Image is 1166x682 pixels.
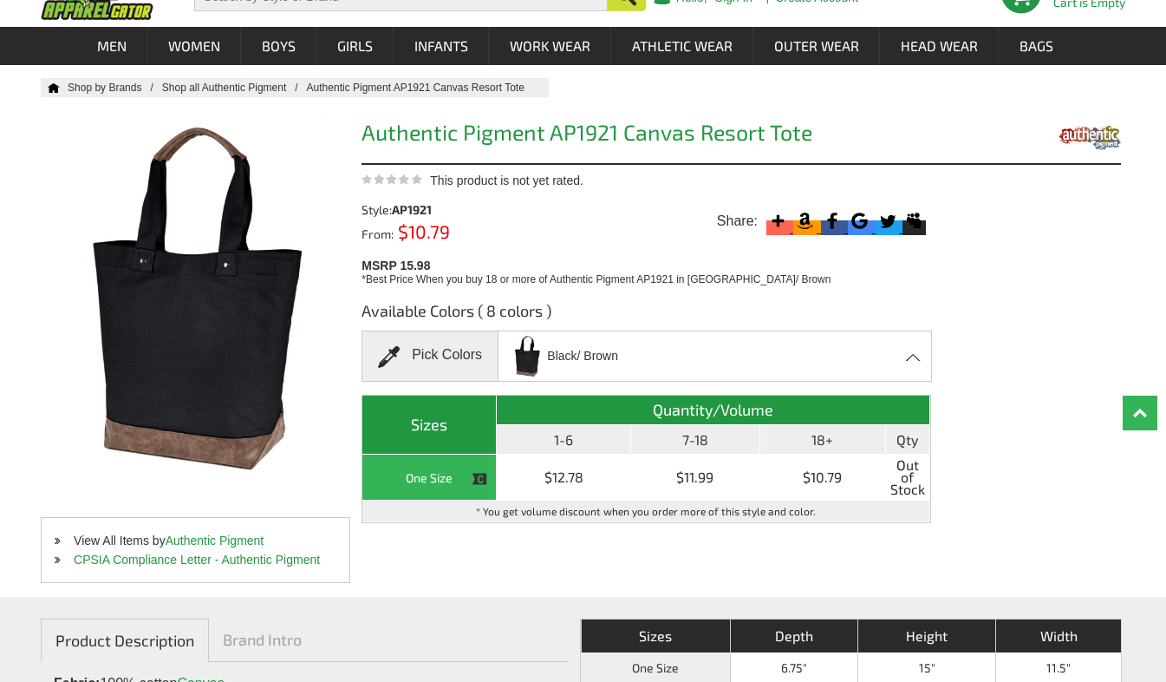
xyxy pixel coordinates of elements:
[890,459,925,495] span: Out of Stock
[394,220,450,242] span: $10.79
[490,27,610,65] a: Work Wear
[472,471,487,487] img: This item is CLOSEOUT!
[497,455,631,501] td: $12.78
[68,82,162,94] a: Shop by Brands
[995,620,1121,652] th: Width
[362,254,936,287] div: MSRP 15.98
[754,27,879,65] a: Outer Wear
[760,455,886,501] td: $10.79
[1000,27,1073,65] a: Bags
[857,620,995,652] th: Height
[881,27,998,65] a: Head Wear
[497,425,631,455] th: 1-6
[148,27,240,65] a: Women
[41,619,209,662] a: Product Description
[612,27,752,65] a: Athletic Wear
[362,331,498,382] div: Pick Colors
[430,174,583,187] span: This product is not yet rated.
[730,620,858,652] th: Depth
[848,209,871,233] svg: Google Bookmark
[362,273,831,285] span: *Best Price When you buy 18 or more of Authentic Pigment AP1921 in [GEOGRAPHIC_DATA]/ Brown
[1058,115,1121,159] img: Authentic Pigment
[362,225,505,240] div: From:
[631,455,759,501] td: $11.99
[766,209,790,233] svg: More
[362,121,931,148] h1: Authentic Pigment AP1921 Canvas Resort Tote
[631,425,759,455] th: 7-18
[77,27,147,65] a: Men
[547,341,618,371] span: Black/ Brown
[362,204,505,216] div: Style:
[166,534,264,548] a: Authentic Pigment
[760,425,886,455] th: 18+
[307,82,542,94] a: Authentic Pigment AP1921 Canvas Resort Tote
[41,82,60,93] a: Home
[886,425,930,455] th: Qty
[362,455,497,501] th: One Size
[392,202,432,217] span: AP1921
[581,620,730,652] th: Sizes
[394,27,488,65] a: Infants
[209,619,316,660] a: Brand Intro
[821,209,844,233] svg: Facebook
[876,209,899,233] svg: Twitter
[74,553,320,567] a: CPSIA Compliance Letter - Authentic Pigment
[717,213,758,230] span: Share:
[162,82,307,94] a: Shop all Authentic Pigment
[317,27,393,65] a: Girls
[242,27,316,65] a: Boys
[1123,396,1157,430] a: Top
[497,396,930,425] th: Quantity/Volume
[509,333,545,379] img: authentic-pigment_AP1921_black-brown.jpg
[793,209,817,233] svg: Amazon
[362,300,931,331] h3: Available Colors ( 8 colors )
[362,174,422,185] img: This product is not yet rated.
[362,501,930,522] td: * You get volume discount when you order more of this style and color.
[902,209,926,233] svg: Myspace
[42,531,349,550] li: View All Items by
[362,396,497,455] th: Sizes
